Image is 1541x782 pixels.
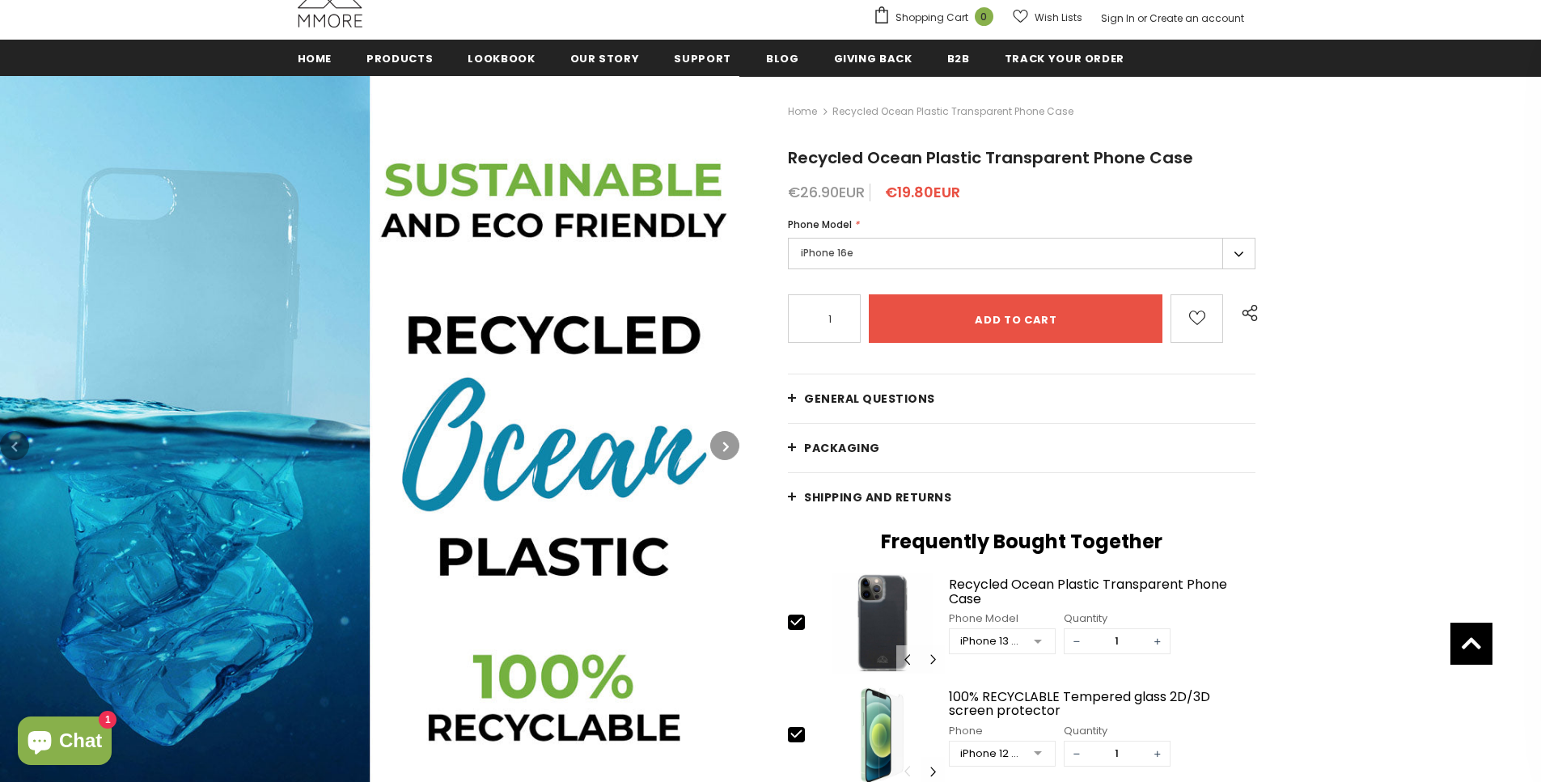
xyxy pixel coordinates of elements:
span: B2B [947,51,970,66]
span: Giving back [834,51,912,66]
a: support [674,40,731,76]
span: Recycled Ocean Plastic Transparent Phone Case [788,146,1193,169]
a: Track your order [1005,40,1124,76]
a: 100% RECYCLABLE Tempered glass 2D/3D screen protector [949,690,1256,718]
span: Home [298,51,332,66]
span: PACKAGING [804,440,880,456]
span: General Questions [804,391,935,407]
inbox-online-store-chat: Shopify online store chat [13,716,116,769]
a: Wish Lists [1013,3,1082,32]
a: Recycled Ocean Plastic Transparent Phone Case [949,577,1256,606]
span: Phone Model [788,218,852,231]
label: iPhone 16e [788,238,1255,269]
a: Home [298,40,332,76]
span: Track your order [1005,51,1124,66]
span: Recycled Ocean Plastic Transparent Phone Case [832,102,1073,121]
span: €26.90EUR [788,182,865,202]
span: Shipping and returns [804,489,951,505]
span: Shopping Cart [895,10,968,26]
a: Create an account [1149,11,1244,25]
span: 0 [975,7,993,26]
div: iPhone 12 Pro Max [960,746,1022,762]
a: Our Story [570,40,640,76]
a: General Questions [788,374,1255,423]
a: PACKAGING [788,424,1255,472]
h2: Frequently Bought Together [788,530,1255,554]
a: Shopping Cart 0 [873,6,1001,30]
span: + [1145,629,1170,653]
div: Phone [949,723,1056,739]
span: Our Story [570,51,640,66]
span: support [674,51,731,66]
a: Blog [766,40,799,76]
input: Add to cart [869,294,1162,343]
div: Quantity [1064,723,1171,739]
a: Home [788,102,817,121]
div: Phone Model [949,611,1056,627]
img: iPhone 13 PRO MAX transparent phone case [820,573,944,674]
span: Blog [766,51,799,66]
div: iPhone 13 Pro Max [960,633,1022,649]
div: Quantity [1064,611,1171,627]
span: − [1065,742,1089,766]
span: + [1145,742,1170,766]
span: Wish Lists [1035,10,1082,26]
span: Lookbook [468,51,535,66]
span: €19.80EUR [885,182,960,202]
span: or [1137,11,1147,25]
a: Shipping and returns [788,473,1255,522]
span: Products [366,51,433,66]
a: B2B [947,40,970,76]
a: Lookbook [468,40,535,76]
span: − [1065,629,1089,653]
a: Giving back [834,40,912,76]
a: Sign In [1101,11,1135,25]
a: Products [366,40,433,76]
